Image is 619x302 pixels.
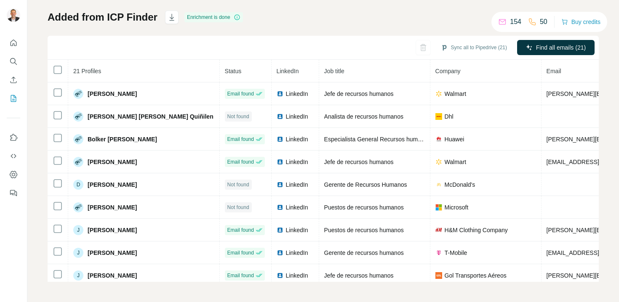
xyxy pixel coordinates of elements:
span: Gol Transportes Aéreos [445,271,507,280]
span: Email found [227,135,254,143]
span: Status [225,68,242,74]
div: D [73,180,83,190]
img: company-logo [435,136,442,143]
img: LinkedIn logo [277,272,283,279]
span: [PERSON_NAME] [88,158,137,166]
span: LinkedIn [286,112,308,121]
div: Enrichment is done [184,12,243,22]
button: Enrich CSV [7,72,20,87]
span: Email found [227,272,254,279]
span: Email found [227,90,254,98]
span: Email found [227,158,254,166]
span: [PERSON_NAME] [88,180,137,189]
span: Not found [227,204,249,211]
h1: Added from ICP Finder [48,11,157,24]
span: Email found [227,249,254,257]
img: company-logo [435,272,442,279]
span: [PERSON_NAME] [88,226,137,234]
span: [PERSON_NAME] [88,203,137,212]
span: Not found [227,181,249,188]
button: Sync all to Pipedrive (21) [435,41,513,54]
span: Microsoft [445,203,469,212]
span: Walmart [445,90,467,98]
span: Email found [227,226,254,234]
img: Avatar [73,111,83,122]
span: Company [435,68,461,74]
div: J [73,270,83,281]
span: LinkedIn [286,203,308,212]
img: company-logo [435,159,442,165]
span: Jefe de recursos humanos [324,90,394,97]
span: LinkedIn [286,90,308,98]
span: Especialista General Recursos humanos [324,136,431,143]
div: J [73,225,83,235]
span: Puestos de recursos humanos [324,227,404,233]
span: [PERSON_NAME] [88,271,137,280]
span: Find all emails (21) [536,43,586,52]
img: LinkedIn logo [277,113,283,120]
p: 50 [540,17,547,27]
button: My lists [7,91,20,106]
span: Walmart [445,158,467,166]
span: Analista de recursos humanos [324,113,403,120]
button: Search [7,54,20,69]
button: Feedback [7,185,20,201]
img: LinkedIn logo [277,181,283,188]
span: LinkedIn [286,226,308,234]
img: Avatar [73,202,83,212]
button: Use Surfe on LinkedIn [7,130,20,145]
span: Bolker [PERSON_NAME] [88,135,157,143]
span: T-Mobile [445,249,467,257]
button: Use Surfe API [7,148,20,164]
img: company-logo [435,249,442,256]
span: Gerente de Recursos Humanos [324,181,407,188]
span: H&M Clothing Company [445,226,508,234]
img: Avatar [73,157,83,167]
span: Job title [324,68,344,74]
img: LinkedIn logo [277,136,283,143]
span: McDonald's [445,180,475,189]
span: [PERSON_NAME] [88,249,137,257]
span: LinkedIn [286,158,308,166]
span: 21 Profiles [73,68,101,74]
img: LinkedIn logo [277,159,283,165]
button: Buy credits [561,16,600,28]
img: LinkedIn logo [277,249,283,256]
span: Not found [227,113,249,120]
span: Email [547,68,561,74]
img: Avatar [73,134,83,144]
button: Find all emails (21) [517,40,595,55]
img: Avatar [7,8,20,22]
div: J [73,248,83,258]
img: LinkedIn logo [277,204,283,211]
img: LinkedIn logo [277,227,283,233]
img: Avatar [73,89,83,99]
span: LinkedIn [286,271,308,280]
span: LinkedIn [286,135,308,143]
span: LinkedIn [286,249,308,257]
span: Jefe de recursos humanos [324,159,394,165]
button: Dashboard [7,167,20,182]
img: company-logo [435,90,442,97]
span: Puestos de recursos humanos [324,204,404,211]
img: company-logo [435,227,442,233]
p: 154 [510,17,521,27]
img: company-logo [435,181,442,188]
span: [PERSON_NAME] [PERSON_NAME] Quiñilen [88,112,213,121]
img: company-logo [435,204,442,211]
img: LinkedIn logo [277,90,283,97]
span: [PERSON_NAME] [88,90,137,98]
span: LinkedIn [286,180,308,189]
button: Quick start [7,35,20,50]
span: Huawei [445,135,464,143]
span: Dhl [445,112,454,121]
span: LinkedIn [277,68,299,74]
span: Jefe de recursos humanos [324,272,394,279]
span: Gerente de recursos humanos [324,249,404,256]
img: company-logo [435,113,442,120]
